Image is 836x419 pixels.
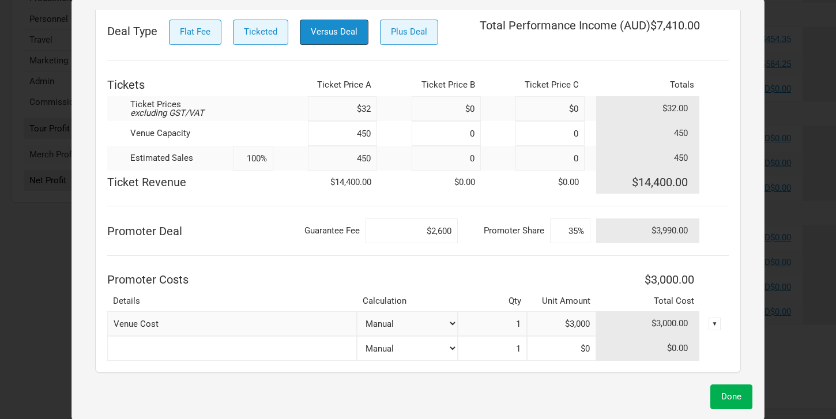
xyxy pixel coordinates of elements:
[180,27,210,37] span: Flat Fee
[244,27,277,37] span: Ticketed
[527,291,596,311] th: Unit Amount
[412,171,481,194] td: $0.00
[596,291,700,311] th: Total Cost
[107,25,157,37] span: Deal Type
[596,73,700,96] th: Totals
[412,73,481,96] th: Ticket Price B
[596,171,700,194] td: $14,400.00
[380,20,438,44] button: Plus Deal
[480,20,700,48] div: Total Performance Income ( AUD ) $7,410.00
[233,20,288,44] button: Ticketed
[107,121,233,146] td: Venue Capacity
[515,171,585,194] td: $0.00
[596,336,700,361] td: $0.00
[308,171,377,194] td: $14,400.00
[308,73,377,96] th: Ticket Price A
[311,27,357,37] span: Versus Deal
[596,218,700,243] td: $3,990.00
[107,96,233,121] td: Ticket Prices
[596,268,700,291] th: $3,000.00
[721,391,741,402] span: Done
[596,121,700,146] td: 450
[107,171,273,194] td: Ticket Revenue
[596,311,700,336] td: $3,000.00
[458,218,550,243] td: Promoter Share
[596,96,700,121] td: $32.00
[515,73,585,96] th: Ticket Price C
[300,20,368,44] button: Versus Deal
[107,291,357,311] th: Details
[107,311,357,336] input: Venue Cost
[273,218,366,243] td: Guarantee Fee
[710,384,752,409] button: Done
[596,146,700,171] td: 450
[107,218,273,243] td: Promoter Deal
[169,20,221,44] button: Flat Fee
[130,108,204,118] em: excluding GST/VAT
[357,291,458,311] th: Calculation
[233,146,273,171] input: %cap
[107,268,596,291] th: Promoter Costs
[458,291,527,311] th: Qty
[107,146,233,171] td: Estimated Sales
[107,73,233,96] th: Tickets
[391,27,427,37] span: Plus Deal
[709,318,721,330] div: ▼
